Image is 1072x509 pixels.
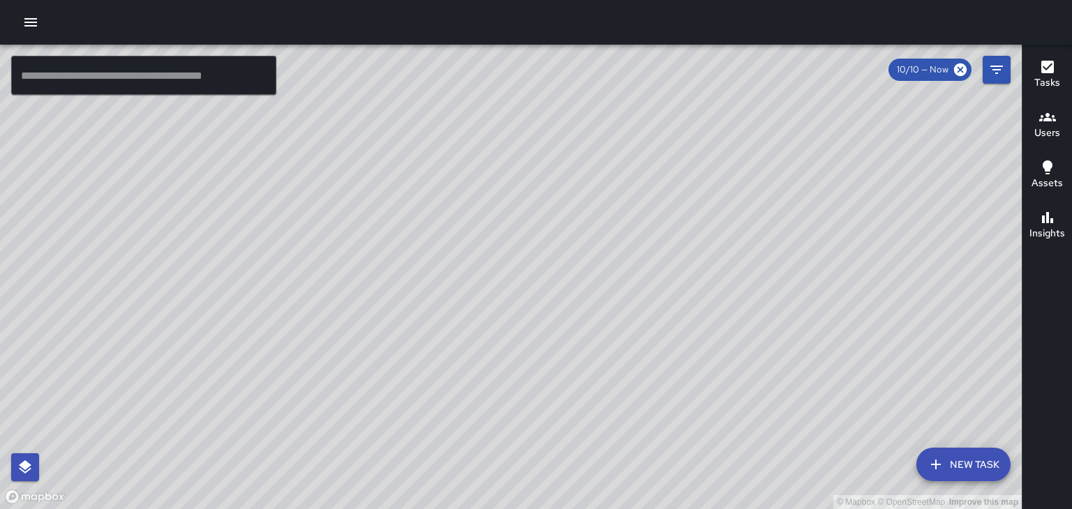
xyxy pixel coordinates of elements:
button: Users [1022,100,1072,151]
h6: Assets [1032,176,1063,191]
h6: Tasks [1034,75,1060,91]
div: 10/10 — Now [888,59,971,81]
h6: Insights [1029,226,1065,241]
button: Tasks [1022,50,1072,100]
span: 10/10 — Now [888,63,957,77]
button: Insights [1022,201,1072,251]
button: Filters [983,56,1011,84]
button: Assets [1022,151,1072,201]
button: New Task [916,448,1011,481]
h6: Users [1034,126,1060,141]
